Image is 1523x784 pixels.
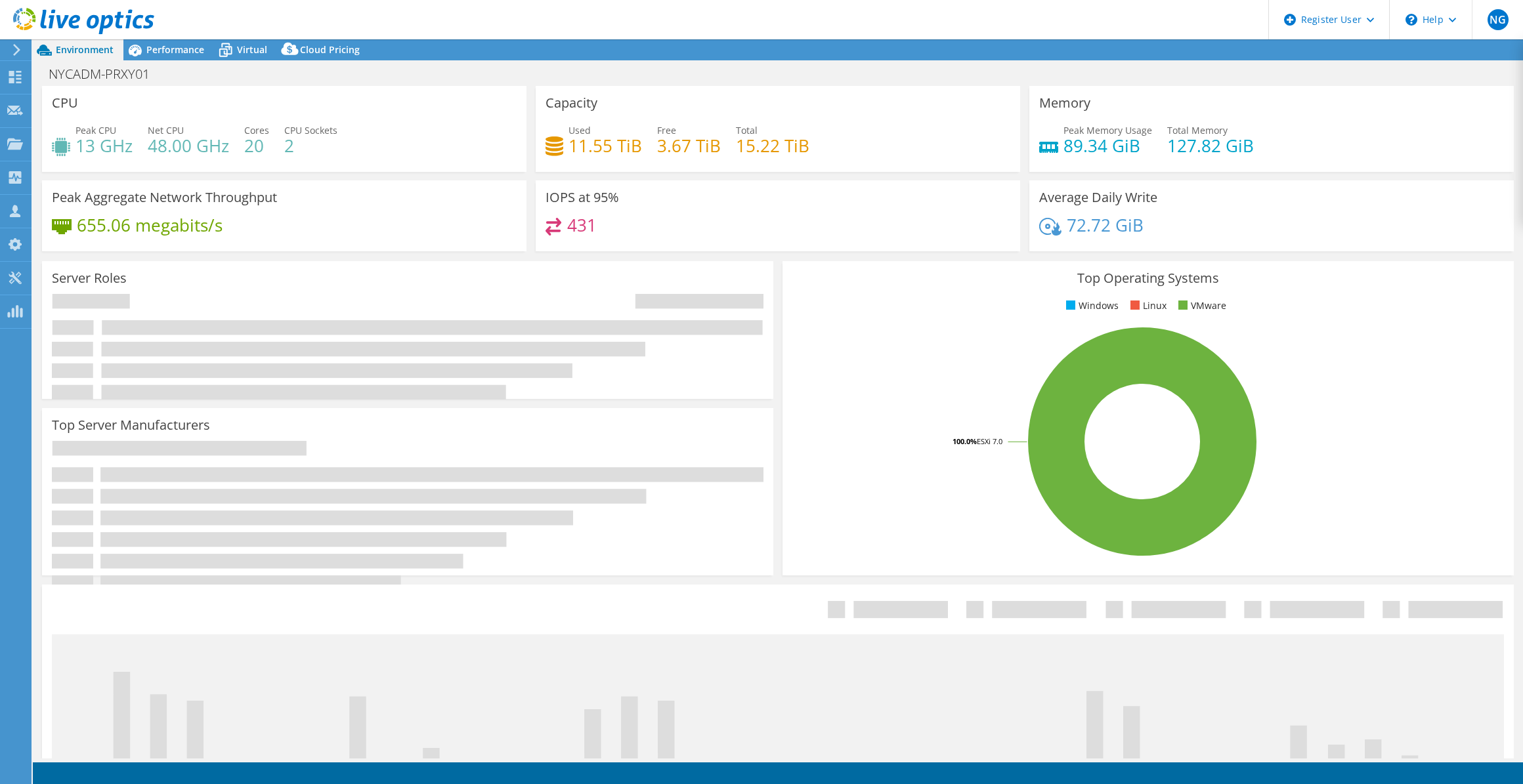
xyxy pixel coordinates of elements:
svg: \n [1405,14,1417,26]
tspan: 100.0% [953,436,977,446]
h4: 89.34 GiB [1063,138,1152,153]
h3: Peak Aggregate Network Throughput [52,190,277,205]
h4: 3.67 TiB [657,138,721,153]
h3: Top Operating Systems [792,271,1504,285]
h1: NYCADM-PRXY01 [43,67,170,81]
h4: 13 GHz [75,138,133,153]
h3: Memory [1039,96,1090,110]
span: Used [568,124,591,136]
span: Total [736,124,758,136]
span: Peak CPU [75,124,116,136]
h4: 655.06 megabits/s [77,218,223,232]
h4: 15.22 TiB [736,138,809,153]
span: Free [657,124,676,136]
span: Net CPU [148,124,184,136]
h3: CPU [52,96,78,110]
span: Environment [56,43,114,56]
li: VMware [1175,299,1226,313]
span: Virtual [237,43,267,56]
h3: Server Roles [52,271,127,285]
span: CPU Sockets [284,124,337,136]
h3: IOPS at 95% [546,190,619,205]
h4: 48.00 GHz [148,138,229,153]
h4: 11.55 TiB [568,138,642,153]
span: Peak Memory Usage [1063,124,1152,136]
span: NG [1488,9,1509,30]
span: Cloud Pricing [300,43,360,56]
li: Windows [1063,299,1119,313]
h4: 2 [284,138,337,153]
li: Linux [1127,299,1167,313]
h3: Capacity [546,96,597,110]
h4: 20 [244,138,269,153]
span: Cores [244,124,269,136]
h3: Average Daily Write [1039,190,1157,205]
tspan: ESXi 7.0 [977,436,1002,446]
h4: 431 [567,218,597,232]
span: Performance [146,43,204,56]
h3: Top Server Manufacturers [52,418,210,432]
h4: 127.82 GiB [1167,138,1254,153]
span: Total Memory [1167,124,1228,136]
h4: 72.72 GiB [1067,218,1144,232]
